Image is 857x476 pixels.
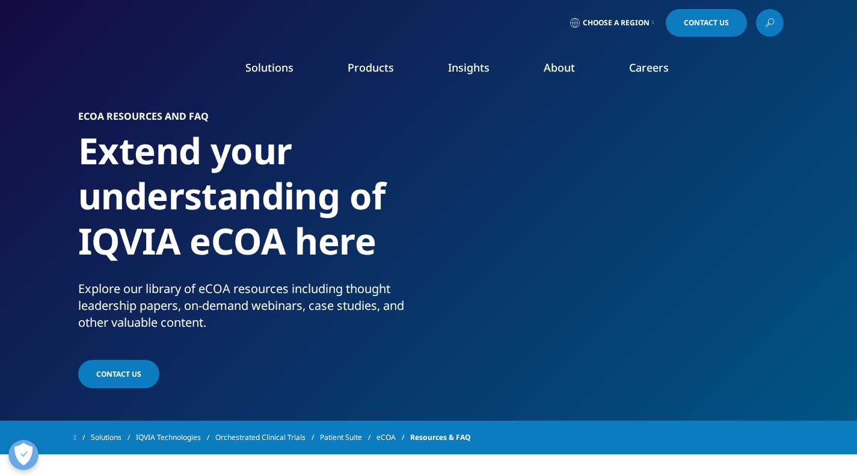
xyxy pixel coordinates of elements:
a: Products [348,60,394,75]
a: About [544,60,575,75]
h1: Extend your understanding of IQVIA eCOA here [78,128,424,280]
a: Solutions [91,427,136,448]
a: eCOA [376,427,410,448]
a: Careers [629,60,669,75]
span: Choose a Region [583,18,650,28]
span: Contact Us [96,369,141,379]
nav: Primary [175,42,784,99]
a: Patient Suite [320,427,376,448]
h6: ECOA RESOURCES AND FAQ [78,111,424,128]
a: Contact Us [78,360,159,388]
button: 優先設定センターを開く [8,440,38,470]
span: Contact Us [684,19,729,26]
a: Contact Us [666,9,747,37]
a: Orchestrated Clinical Trials [215,427,320,448]
a: Solutions [245,60,293,75]
p: Explore our library of eCOA resources including thought leadership papers, on-demand webinars, ca... [78,280,424,338]
img: 410_custom-photo_hero.jpg [457,111,779,352]
span: Resources & FAQ [410,427,470,448]
a: Insights [448,60,490,75]
a: IQVIA Technologies [136,427,215,448]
